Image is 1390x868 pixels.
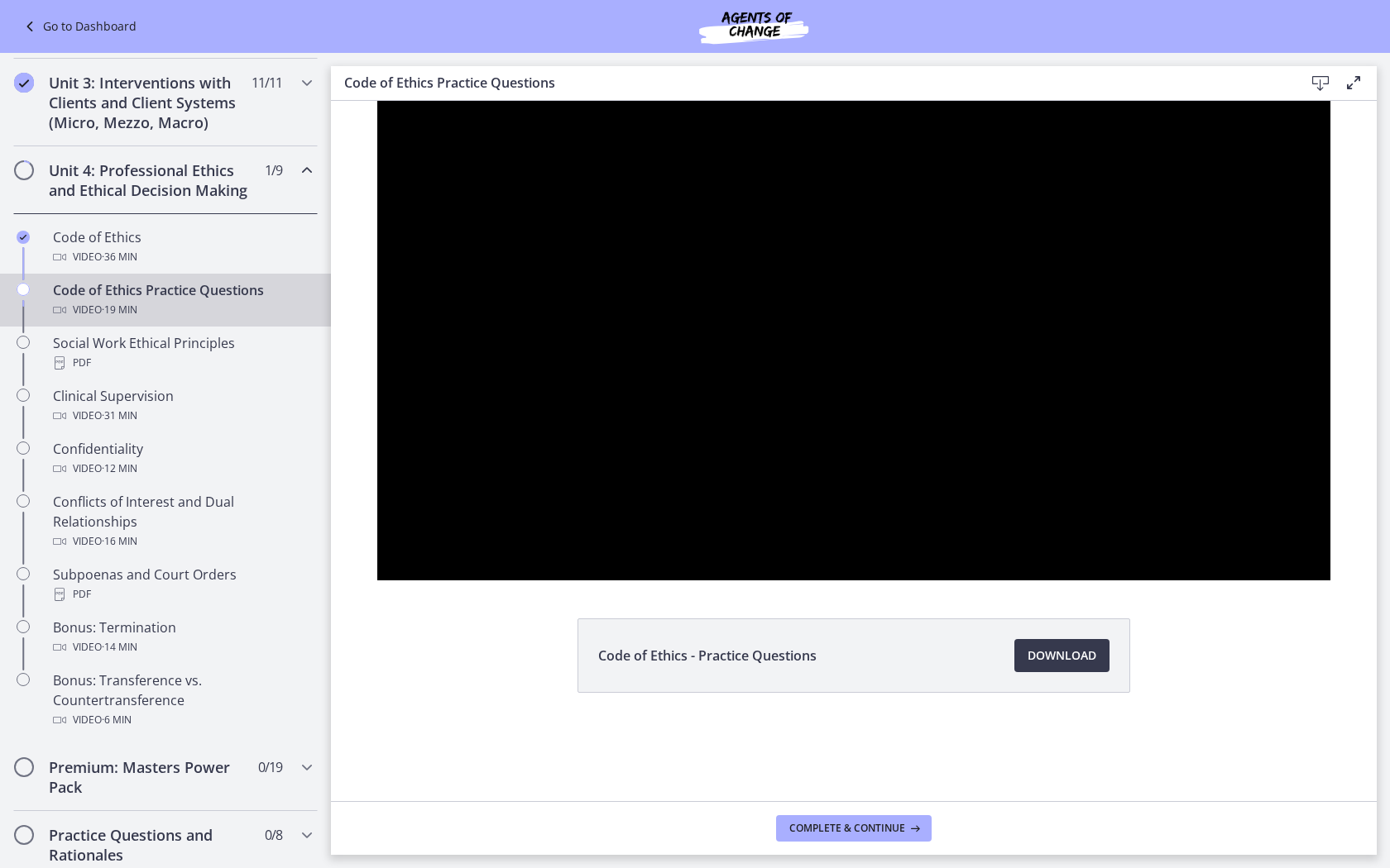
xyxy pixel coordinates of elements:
[344,73,1277,93] h3: Code of Ethics Practice Questions
[53,300,311,320] div: Video
[53,584,311,604] div: PDF
[102,406,137,426] span: · 31 min
[1028,646,1096,665] span: Download
[14,73,34,93] i: Completed
[53,565,311,604] div: Subpoenas and Court Orders
[49,73,251,132] h2: Unit 3: Interventions with Clients and Client Systems (Micro, Mezzo, Macro)
[102,247,137,267] span: · 36 min
[598,646,817,665] span: Code of Ethics - Practice Questions
[265,825,282,845] span: 0 / 8
[102,300,137,320] span: · 19 min
[53,227,311,267] div: Code of Ethics
[102,459,137,479] span: · 12 min
[53,406,311,426] div: Video
[53,670,311,730] div: Bonus: Transference vs. Countertransference
[53,459,311,479] div: Video
[49,757,251,797] h2: Premium: Masters Power Pack
[776,815,932,842] button: Complete & continue
[17,231,30,244] i: Completed
[53,710,311,730] div: Video
[252,73,282,93] span: 11 / 11
[258,757,282,777] span: 0 / 19
[49,160,251,200] h2: Unit 4: Professional Ethics and Ethical Decision Making
[1014,639,1110,672] a: Download
[102,532,137,551] span: · 16 min
[789,822,905,835] span: Complete & continue
[102,710,132,730] span: · 6 min
[53,637,311,657] div: Video
[53,333,311,373] div: Social Work Ethical Principles
[53,492,311,551] div: Conflicts of Interest and Dual Relationships
[53,618,311,657] div: Bonus: Termination
[53,439,311,479] div: Confidentiality
[53,353,311,373] div: PDF
[20,17,137,36] a: Go to Dashboard
[102,637,137,657] span: · 14 min
[53,532,311,551] div: Video
[49,825,251,865] h2: Practice Questions and Rationales
[265,160,282,180] span: 1 / 9
[53,247,311,267] div: Video
[654,7,853,46] img: Agents of Change Social Work Test Prep
[53,386,311,426] div: Clinical Supervision
[53,280,311,320] div: Code of Ethics Practice Questions
[331,101,1377,580] iframe: Video Lesson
